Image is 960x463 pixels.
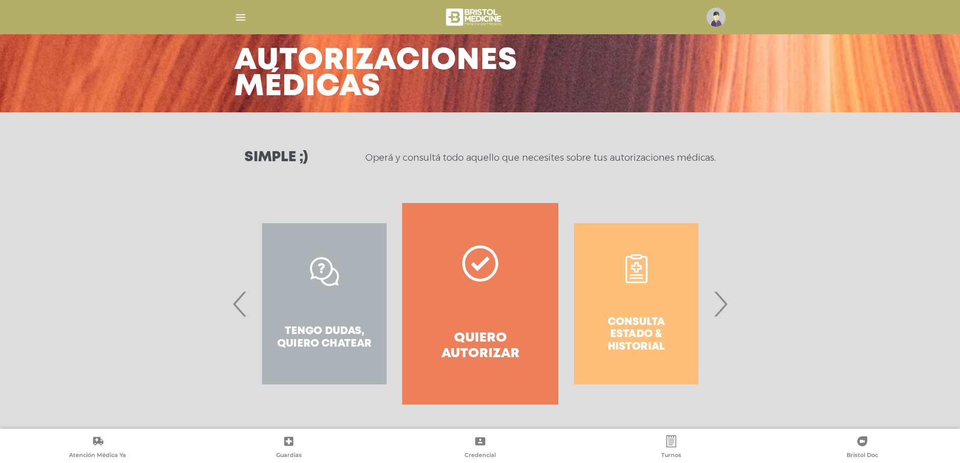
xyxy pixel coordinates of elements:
img: bristol-medicine-blanco.png [444,5,504,29]
h3: Autorizaciones médicas [234,48,518,100]
a: Credencial [385,435,575,461]
img: profile-placeholder.svg [707,8,726,27]
a: Bristol Doc [767,435,958,461]
a: Quiero autorizar [402,203,558,405]
span: Next [711,277,730,331]
span: Guardias [276,451,302,460]
span: Atención Médica Ya [69,451,126,460]
span: Turnos [661,451,681,460]
span: Credencial [465,451,496,460]
a: Guardias [193,435,384,461]
a: Turnos [575,435,766,461]
span: Previous [230,277,250,331]
img: Cober_menu-lines-white.svg [234,11,247,24]
span: Bristol Doc [847,451,878,460]
h4: Quiero autorizar [420,330,540,362]
a: Atención Médica Ya [2,435,193,461]
p: Operá y consultá todo aquello que necesites sobre tus autorizaciones médicas. [365,152,716,164]
h3: Simple ;) [244,151,308,165]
